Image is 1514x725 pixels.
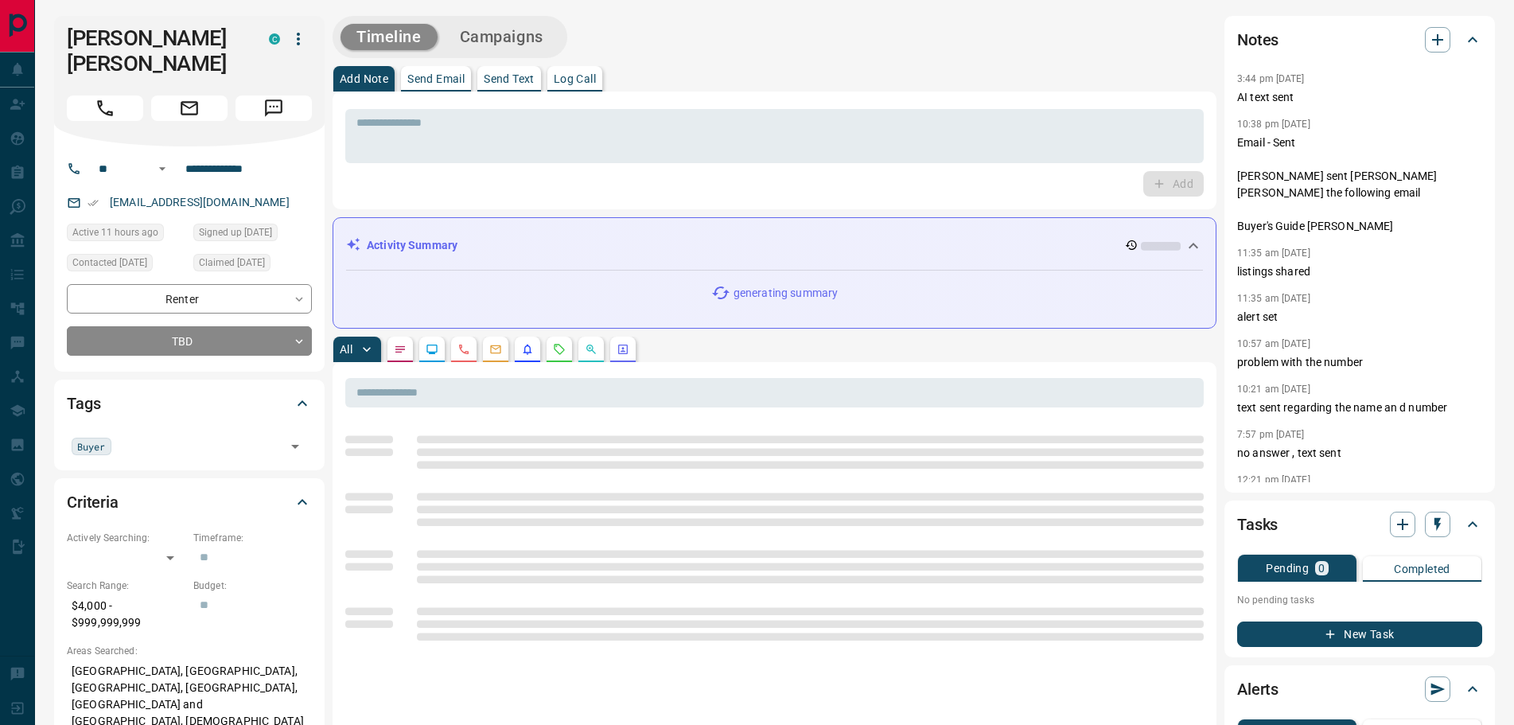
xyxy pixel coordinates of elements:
svg: Email Verified [88,197,99,209]
div: Notes [1237,21,1482,59]
svg: Agent Actions [617,343,629,356]
h1: [PERSON_NAME] [PERSON_NAME] [67,25,245,76]
p: Log Call [554,73,596,84]
button: Timeline [341,24,438,50]
p: listings shared [1237,263,1482,280]
button: Open [153,159,172,178]
span: Signed up [DATE] [199,224,272,240]
svg: Emails [489,343,502,356]
p: 10:38 pm [DATE] [1237,119,1310,130]
p: 11:35 am [DATE] [1237,248,1310,259]
p: no answer , text sent [1237,445,1482,462]
div: Sat Mar 18 2023 [193,254,312,276]
p: No pending tasks [1237,588,1482,612]
div: Activity Summary [346,231,1203,260]
p: Actively Searching: [67,531,185,545]
h2: Criteria [67,489,119,515]
span: Active 11 hours ago [72,224,158,240]
span: Email [151,95,228,121]
button: New Task [1237,622,1482,647]
p: 10:21 am [DATE] [1237,384,1310,395]
span: Claimed [DATE] [199,255,265,271]
svg: Lead Browsing Activity [426,343,438,356]
p: alert set [1237,309,1482,325]
svg: Calls [457,343,470,356]
h2: Alerts [1237,676,1279,702]
h2: Notes [1237,27,1279,53]
div: Fri Jun 17 2022 [193,224,312,246]
p: Activity Summary [367,237,457,254]
a: [EMAIL_ADDRESS][DOMAIN_NAME] [110,196,290,209]
h2: Tags [67,391,100,416]
svg: Requests [553,343,566,356]
p: All [340,344,352,355]
p: Search Range: [67,579,185,593]
button: Open [284,435,306,458]
p: 3:44 pm [DATE] [1237,73,1305,84]
p: 7:57 pm [DATE] [1237,429,1305,440]
div: Criteria [67,483,312,521]
h2: Tasks [1237,512,1278,537]
div: condos.ca [269,33,280,45]
p: $4,000 - $999,999,999 [67,593,185,636]
button: Campaigns [444,24,559,50]
div: Tags [67,384,312,423]
span: Call [67,95,143,121]
p: text sent regarding the name an d number [1237,400,1482,416]
p: generating summary [734,285,838,302]
p: Send Email [407,73,465,84]
div: Alerts [1237,670,1482,708]
p: Areas Searched: [67,644,312,658]
svg: Listing Alerts [521,343,534,356]
svg: Opportunities [585,343,597,356]
p: Timeframe: [193,531,312,545]
div: Sun Oct 12 2025 [67,224,185,246]
p: AI text sent [1237,89,1482,106]
span: Contacted [DATE] [72,255,147,271]
p: 11:35 am [DATE] [1237,293,1310,304]
svg: Notes [394,343,407,356]
p: Send Text [484,73,535,84]
div: Wed Oct 08 2025 [67,254,185,276]
span: Message [235,95,312,121]
p: Pending [1266,563,1309,574]
p: 0 [1318,563,1325,574]
div: Renter [67,284,312,314]
p: 12:21 pm [DATE] [1237,474,1310,485]
p: Completed [1394,563,1450,575]
p: problem with the number [1237,354,1482,371]
p: Add Note [340,73,388,84]
div: Tasks [1237,505,1482,544]
p: Budget: [193,579,312,593]
p: 10:57 am [DATE] [1237,338,1310,349]
span: Buyer [77,439,106,454]
div: TBD [67,326,312,356]
p: Email - Sent [PERSON_NAME] sent [PERSON_NAME] [PERSON_NAME] the following email Buyer's Guide [PE... [1237,134,1482,235]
